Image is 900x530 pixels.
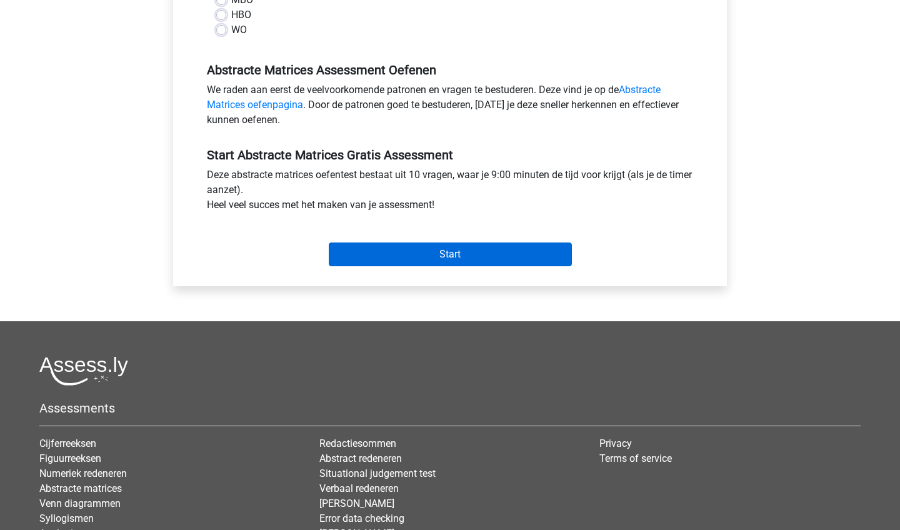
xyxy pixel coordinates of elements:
input: Start [329,242,572,266]
h5: Abstracte Matrices Assessment Oefenen [207,62,693,77]
a: Cijferreeksen [39,437,96,449]
div: We raden aan eerst de veelvoorkomende patronen en vragen te bestuderen. Deze vind je op de . Door... [197,82,702,132]
a: Verbaal redeneren [319,482,399,494]
a: Figuurreeksen [39,452,101,464]
label: HBO [231,7,251,22]
a: Abstract redeneren [319,452,402,464]
h5: Assessments [39,401,861,416]
a: [PERSON_NAME] [319,497,394,509]
a: Abstracte matrices [39,482,122,494]
a: Venn diagrammen [39,497,121,509]
a: Error data checking [319,512,404,524]
a: Redactiesommen [319,437,396,449]
a: Numeriek redeneren [39,467,127,479]
a: Terms of service [599,452,672,464]
img: Assessly logo [39,356,128,386]
a: Situational judgement test [319,467,436,479]
div: Deze abstracte matrices oefentest bestaat uit 10 vragen, waar je 9:00 minuten de tijd voor krijgt... [197,167,702,217]
h5: Start Abstracte Matrices Gratis Assessment [207,147,693,162]
a: Privacy [599,437,632,449]
label: WO [231,22,247,37]
a: Syllogismen [39,512,94,524]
